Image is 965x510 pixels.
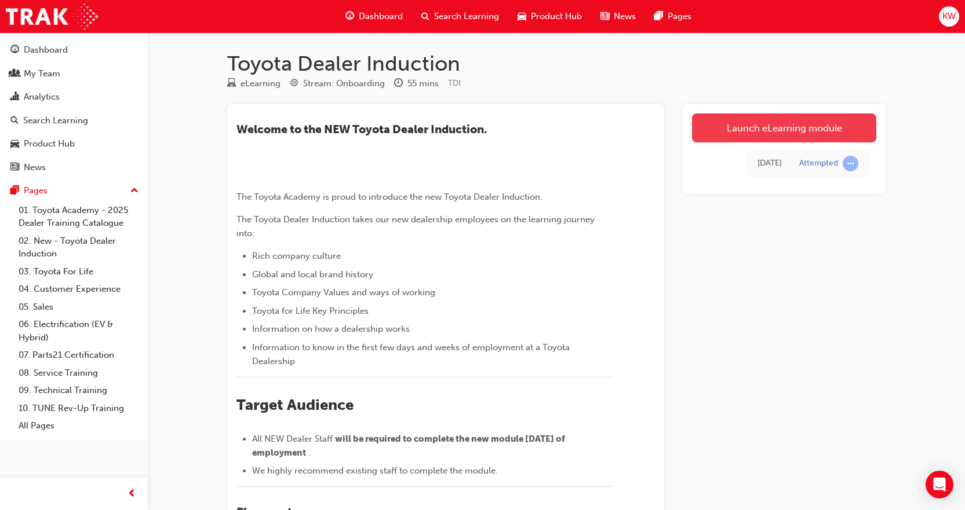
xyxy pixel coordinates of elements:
a: 10. TUNE Rev-Up Training [14,399,143,417]
a: News [5,157,143,178]
span: . [308,447,311,458]
span: Toyota for Life Key Principles [252,306,369,316]
a: 07. Parts21 Certification [14,346,143,364]
button: Pages [5,180,143,201]
div: Dashboard [24,43,68,57]
span: Target Audience [236,396,354,414]
a: 04. Customer Experience [14,280,143,298]
span: learningRecordVerb_ATTEMPT-icon [843,156,858,171]
span: Information to know in the first few days and weeks of employment at a Toyota Dealership [252,342,572,366]
a: guage-iconDashboard [336,5,412,28]
div: Analytics [24,90,60,104]
a: All Pages [14,417,143,435]
span: Product Hub [531,10,582,23]
a: 02. New - Toyota Dealer Induction [14,232,143,263]
button: KW [939,6,959,27]
div: Mon Aug 25 2025 09:14:57 GMT+0930 (Australian Central Standard Time) [758,157,782,170]
span: guage-icon [10,45,19,56]
a: Analytics [5,86,143,108]
span: All NEW Dealer Staff [252,434,333,444]
span: prev-icon [128,487,136,501]
span: ​Welcome to the NEW Toyota Dealer Induction. [236,123,487,136]
span: Learning resource code [448,78,461,88]
span: chart-icon [10,92,19,102]
span: Rich company culture [252,251,341,261]
span: guage-icon [345,9,354,24]
span: We highly recommend existing staff to complete the module. [252,465,498,476]
span: Global and local brand history [252,269,373,280]
h1: Toyota Dealer Induction [227,51,886,76]
button: DashboardMy TeamAnalyticsSearch LearningProduct HubNews [5,37,143,180]
a: 09. Technical Training [14,381,143,399]
a: Product Hub [5,133,143,155]
span: will be required to complete the new module [DATE] of employment [252,434,567,458]
div: Open Intercom Messenger [926,471,953,498]
a: 05. Sales [14,298,143,316]
span: KW [942,10,956,23]
span: learningResourceType_ELEARNING-icon [227,79,236,89]
div: Attempted [799,158,838,169]
div: 55 mins [407,77,439,90]
a: Search Learning [5,110,143,131]
div: Pages [24,184,48,197]
span: Dashboard [359,10,403,23]
img: Trak [6,3,98,30]
span: The Toyota Dealer Induction takes our new dealership employees on the learning journey into: [236,214,597,239]
span: up-icon [130,184,139,199]
a: news-iconNews [591,5,645,28]
a: search-iconSearch Learning [412,5,508,28]
div: eLearning [241,77,281,90]
span: The Toyota Academy is proud to introduce the new Toyota Dealer Induction. [236,192,542,202]
span: Information on how a dealership works [252,324,410,334]
a: 03. Toyota For Life [14,263,143,281]
a: Dashboard [5,39,143,61]
div: Stream: Onboarding [303,77,385,90]
span: pages-icon [10,186,19,196]
div: Duration [394,76,439,91]
span: car-icon [10,139,19,149]
a: pages-iconPages [645,5,701,28]
div: My Team [24,67,60,80]
span: pages-icon [654,9,663,24]
div: Search Learning [23,114,88,127]
a: car-iconProduct Hub [508,5,591,28]
a: My Team [5,63,143,85]
div: Stream [290,76,385,91]
span: news-icon [10,163,19,173]
span: search-icon [10,116,19,126]
a: 06. Electrification (EV & Hybrid) [14,315,143,346]
div: Product Hub [24,137,75,151]
span: search-icon [421,9,429,24]
span: car-icon [518,9,526,24]
span: clock-icon [394,79,403,89]
span: Pages [668,10,691,23]
a: Launch eLearning module [692,113,876,142]
span: people-icon [10,69,19,79]
span: News [614,10,636,23]
div: Type [227,76,281,91]
a: 01. Toyota Academy - 2025 Dealer Training Catalogue [14,201,143,232]
span: news-icon [600,9,609,24]
span: Toyota Company Values and ways of working [252,287,435,298]
a: 08. Service Training [14,364,143,382]
div: News [24,161,46,174]
span: target-icon [290,79,298,89]
span: Search Learning [434,10,499,23]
